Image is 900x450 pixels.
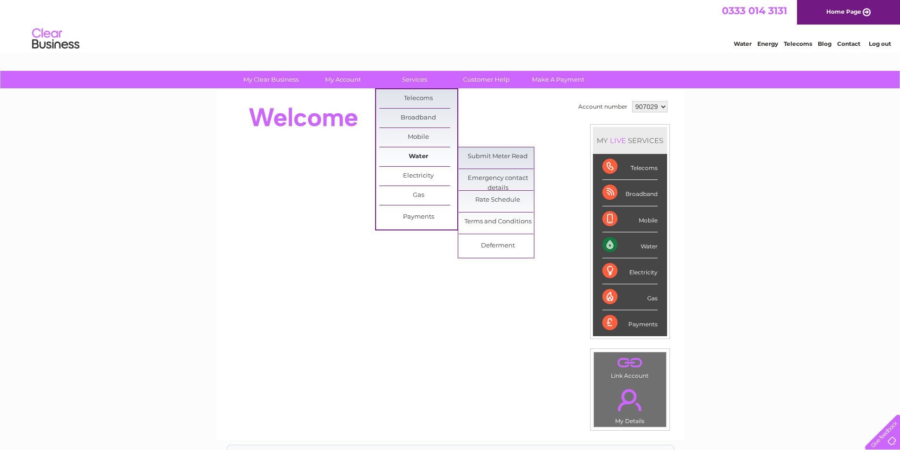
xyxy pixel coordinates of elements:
[818,40,831,47] a: Blog
[459,212,537,231] a: Terms and Conditions
[602,206,658,232] div: Mobile
[602,310,658,336] div: Payments
[232,71,310,88] a: My Clear Business
[602,154,658,180] div: Telecoms
[379,109,457,127] a: Broadband
[596,355,664,371] a: .
[602,232,658,258] div: Water
[459,237,537,255] a: Deferment
[459,169,537,188] a: Emergency contact details
[596,383,664,416] a: .
[757,40,778,47] a: Energy
[602,258,658,284] div: Electricity
[379,89,457,108] a: Telecoms
[459,147,537,166] a: Submit Meter Read
[379,128,457,147] a: Mobile
[32,25,80,53] img: logo.png
[379,167,457,186] a: Electricity
[576,99,630,115] td: Account number
[602,284,658,310] div: Gas
[734,40,752,47] a: Water
[519,71,597,88] a: Make A Payment
[602,180,658,206] div: Broadband
[837,40,860,47] a: Contact
[593,381,667,427] td: My Details
[447,71,525,88] a: Customer Help
[593,352,667,382] td: Link Account
[227,5,674,46] div: Clear Business is a trading name of Verastar Limited (registered in [GEOGRAPHIC_DATA] No. 3667643...
[459,191,537,210] a: Rate Schedule
[376,71,454,88] a: Services
[608,136,628,145] div: LIVE
[379,186,457,205] a: Gas
[784,40,812,47] a: Telecoms
[379,208,457,227] a: Payments
[722,5,787,17] a: 0333 014 3131
[593,127,667,154] div: MY SERVICES
[304,71,382,88] a: My Account
[869,40,891,47] a: Log out
[379,147,457,166] a: Water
